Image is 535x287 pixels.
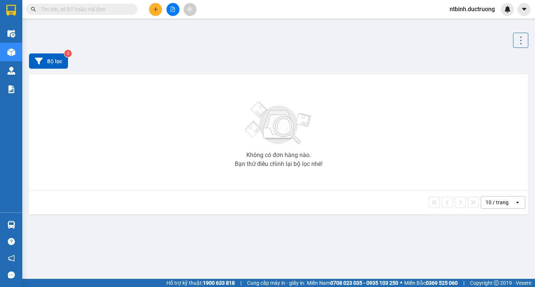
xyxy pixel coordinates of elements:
img: warehouse-icon [7,30,15,37]
span: ntbinh.ductruong [444,4,501,14]
div: Không có đơn hàng nào. [246,152,311,158]
span: notification [8,255,15,262]
span: message [8,271,15,278]
img: icon-new-feature [504,6,511,13]
img: warehouse-icon [7,221,15,229]
button: file-add [166,3,179,16]
span: ⚪️ [400,281,402,284]
div: Bạn thử điều chỉnh lại bộ lọc nhé! [235,161,322,167]
span: file-add [170,7,175,12]
span: search [31,7,36,12]
span: | [463,279,464,287]
span: question-circle [8,238,15,245]
button: Bộ lọc [29,53,68,69]
input: Tìm tên, số ĐT hoặc mã đơn [41,5,129,13]
strong: 0708 023 035 - 0935 103 250 [330,280,398,286]
img: svg+xml;base64,PHN2ZyBjbGFzcz0ibGlzdC1wbHVnX19zdmciIHhtbG5zPSJodHRwOi8vd3d3LnczLm9yZy8yMDAwL3N2Zy... [241,97,316,149]
span: plus [153,7,158,12]
img: warehouse-icon [7,48,15,56]
div: 10 / trang [486,199,509,206]
span: Cung cấp máy in - giấy in: [247,279,305,287]
span: | [240,279,241,287]
span: Miền Nam [307,279,398,287]
img: warehouse-icon [7,67,15,75]
strong: 1900 633 818 [203,280,235,286]
span: copyright [494,280,499,286]
span: aim [187,7,192,12]
svg: open [515,199,521,205]
img: solution-icon [7,85,15,93]
button: aim [184,3,197,16]
button: caret-down [518,3,531,16]
span: caret-down [521,6,528,13]
span: Miền Bắc [404,279,458,287]
span: Hỗ trợ kỹ thuật: [166,279,235,287]
img: logo-vxr [6,5,16,16]
button: plus [149,3,162,16]
strong: 0369 525 060 [426,280,458,286]
sup: 0 [64,50,72,57]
